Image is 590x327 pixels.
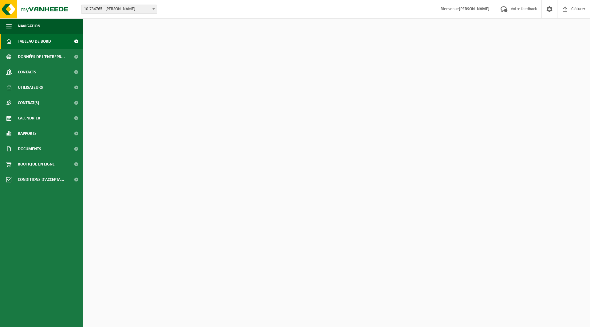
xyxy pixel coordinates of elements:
[81,5,157,14] span: 10-734765 - OLANO CARVIN - CARVIN
[18,80,43,95] span: Utilisateurs
[18,141,41,157] span: Documents
[18,49,65,64] span: Données de l'entrepr...
[18,95,39,111] span: Contrat(s)
[18,18,40,34] span: Navigation
[18,126,37,141] span: Rapports
[18,172,64,187] span: Conditions d'accepta...
[18,64,36,80] span: Contacts
[459,7,490,11] strong: [PERSON_NAME]
[18,34,51,49] span: Tableau de bord
[18,157,55,172] span: Boutique en ligne
[18,111,40,126] span: Calendrier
